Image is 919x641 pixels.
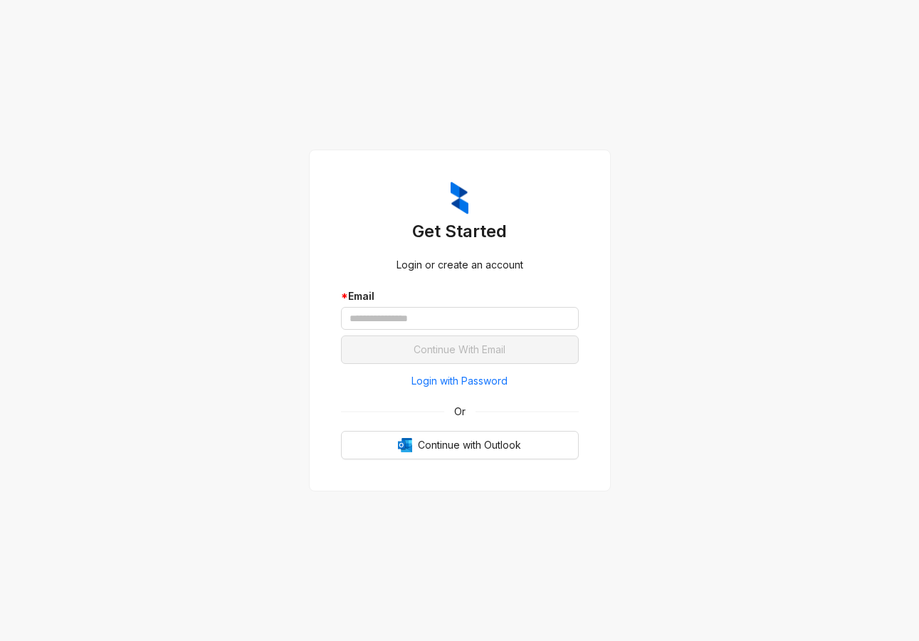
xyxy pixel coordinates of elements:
div: Email [341,288,579,304]
img: Outlook [398,438,412,452]
button: OutlookContinue with Outlook [341,431,579,459]
span: Or [444,404,476,419]
button: Continue With Email [341,335,579,364]
span: Continue with Outlook [418,437,521,453]
span: Login with Password [411,373,508,389]
img: ZumaIcon [451,182,468,214]
button: Login with Password [341,370,579,392]
h3: Get Started [341,220,579,243]
div: Login or create an account [341,257,579,273]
